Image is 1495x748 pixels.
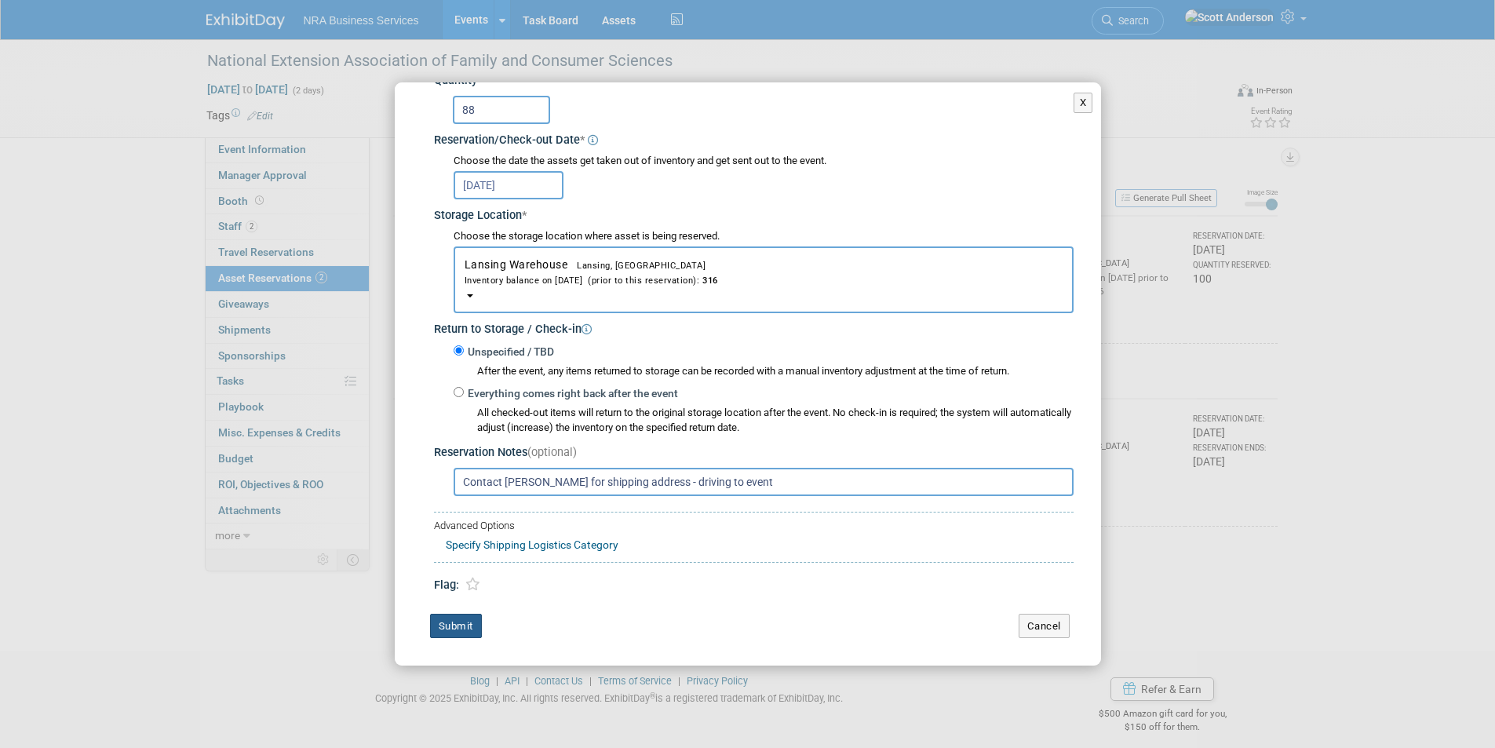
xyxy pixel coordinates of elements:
[454,154,1074,169] div: Choose the date the assets get taken out of inventory and get sent out to the event.
[465,272,1063,287] div: Inventory balance on [DATE] (prior to this reservation):
[430,614,482,639] button: Submit
[454,246,1074,313] button: Lansing WarehouseLansing, [GEOGRAPHIC_DATA]Inventory balance on [DATE] (prior to this reservation...
[434,203,1074,224] div: Storage Location
[454,171,563,199] input: Reservation Date
[464,345,554,360] label: Unspecified / TBD
[465,258,1063,287] span: Lansing Warehouse
[434,128,1074,149] div: Reservation/Check-out Date
[434,317,1074,338] div: Return to Storage / Check-in
[1074,93,1093,113] button: X
[1019,614,1070,639] button: Cancel
[527,446,577,459] span: (optional)
[699,275,718,286] span: 316
[446,538,618,551] a: Specify Shipping Logistics Category
[434,519,1074,534] div: Advanced Options
[464,386,678,402] label: Everything comes right back after the event
[477,406,1074,436] div: All checked-out items will return to the original storage location after the event. No check-in i...
[454,360,1074,379] div: After the event, any items returned to storage can be recorded with a manual inventory adjustment...
[567,261,706,271] span: Lansing, [GEOGRAPHIC_DATA]
[434,578,459,592] span: Flag:
[434,445,1074,462] div: Reservation Notes
[454,229,1074,244] div: Choose the storage location where asset is being reserved.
